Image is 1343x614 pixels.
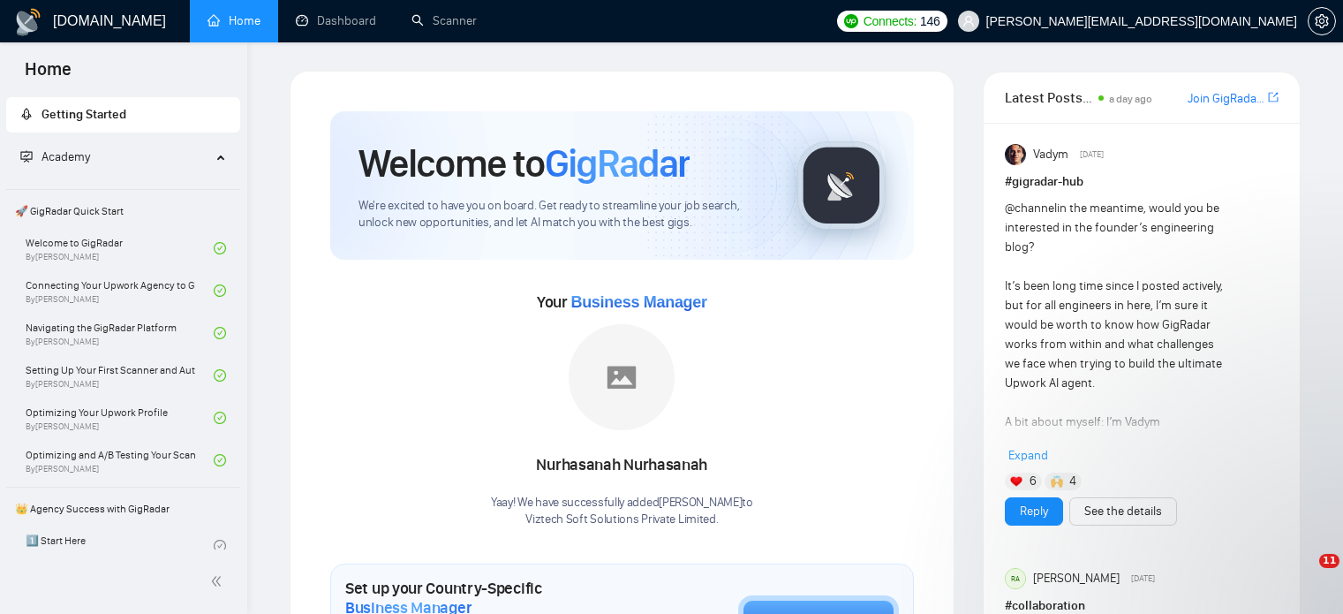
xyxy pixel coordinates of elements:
[26,314,214,352] a: Navigating the GigRadar PlatformBy[PERSON_NAME]
[214,369,226,382] span: check-circle
[20,150,33,163] span: fund-projection-screen
[491,495,753,528] div: Yaay! We have successfully added [PERSON_NAME] to
[20,108,33,120] span: rocket
[491,512,753,528] p: Viztech Soft Solutions Private Limited .
[214,327,226,339] span: check-circle
[214,540,226,552] span: check-circle
[570,293,706,311] span: Business Manager
[545,140,690,187] span: GigRadar
[1033,569,1120,588] span: [PERSON_NAME]
[214,284,226,297] span: check-circle
[41,107,126,122] span: Getting Started
[1080,147,1104,163] span: [DATE]
[1188,89,1264,109] a: Join GigRadar Slack Community
[1308,14,1336,28] a: setting
[1283,554,1325,596] iframe: Intercom live chat
[844,14,858,28] img: upwork-logo.png
[411,13,477,28] a: searchScanner
[20,149,90,164] span: Academy
[1268,90,1279,104] span: export
[214,454,226,466] span: check-circle
[26,229,214,268] a: Welcome to GigRadarBy[PERSON_NAME]
[962,15,975,27] span: user
[1005,144,1026,165] img: Vadym
[26,271,214,310] a: Connecting Your Upwork Agency to GigRadarBy[PERSON_NAME]
[207,13,260,28] a: homeHome
[1005,87,1093,109] span: Latest Posts from the GigRadar Community
[26,398,214,437] a: Optimizing Your Upwork ProfileBy[PERSON_NAME]
[296,13,376,28] a: dashboardDashboard
[210,572,228,590] span: double-left
[537,292,707,312] span: Your
[491,451,753,481] div: Nurhasanah Nurhasanah
[214,412,226,424] span: check-circle
[358,198,769,231] span: We're excited to have you on board. Get ready to streamline your job search, unlock new opportuni...
[41,149,90,164] span: Academy
[1005,201,1057,216] span: @channel
[358,140,690,187] h1: Welcome to
[864,11,917,31] span: Connects:
[1033,145,1068,164] span: Vadym
[8,491,238,527] span: 👑 Agency Success with GigRadar
[6,97,240,133] li: Getting Started
[1319,554,1339,568] span: 11
[1005,172,1279,192] h1: # gigradar-hub
[214,242,226,254] span: check-circle
[1268,89,1279,106] a: export
[14,8,42,36] img: logo
[797,141,886,230] img: gigradar-logo.png
[1309,14,1335,28] span: setting
[1308,7,1336,35] button: setting
[1131,571,1155,587] span: [DATE]
[1006,569,1025,588] div: RA
[569,324,675,430] img: placeholder.png
[11,57,86,94] span: Home
[8,193,238,229] span: 🚀 GigRadar Quick Start
[26,527,214,565] a: 1️⃣ Start Here
[1109,93,1152,105] span: a day ago
[26,441,214,480] a: Optimizing and A/B Testing Your Scanner for Better ResultsBy[PERSON_NAME]
[920,11,939,31] span: 146
[26,356,214,395] a: Setting Up Your First Scanner and Auto-BidderBy[PERSON_NAME]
